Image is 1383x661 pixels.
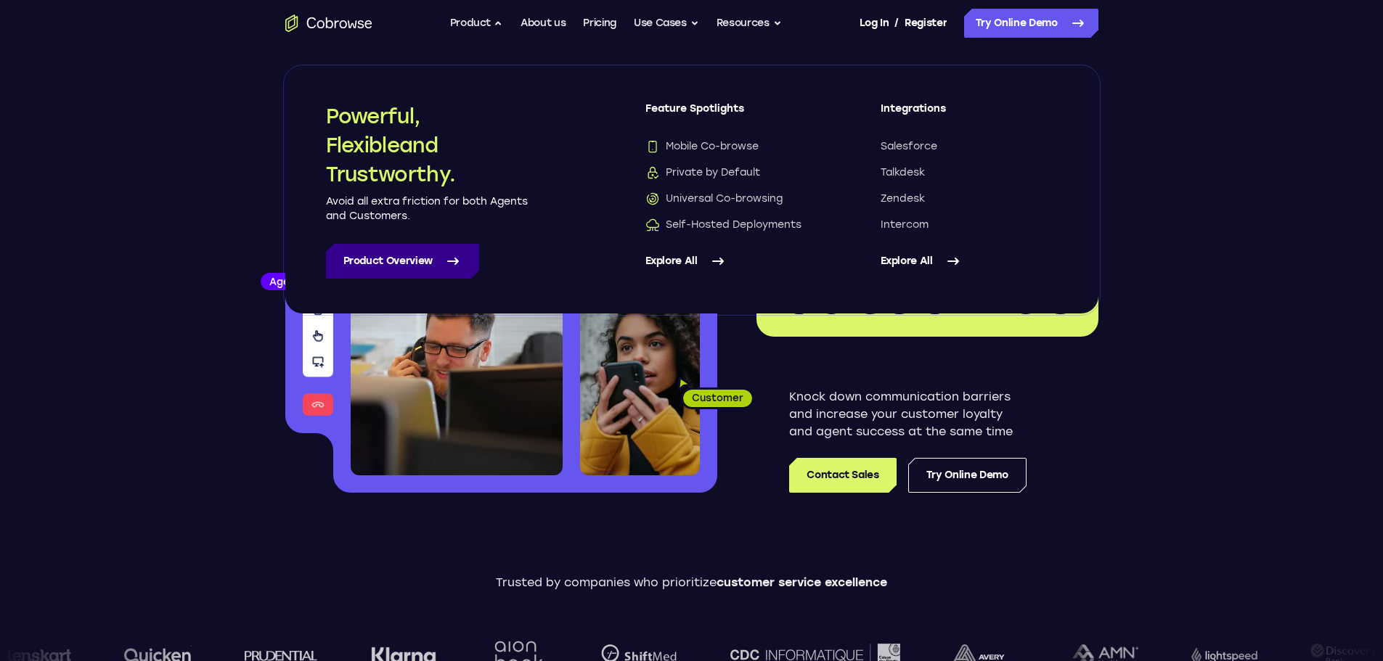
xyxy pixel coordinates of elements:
a: Product Overview [326,244,479,279]
span: / [894,15,899,32]
a: Try Online Demo [908,458,1027,493]
a: Explore All [881,244,1058,279]
img: A customer holding their phone [580,303,700,475]
img: Universal Co-browsing [645,192,660,206]
a: Mobile Co-browseMobile Co-browse [645,139,823,154]
a: Salesforce [881,139,1058,154]
img: Mobile Co-browse [645,139,660,154]
button: Product [450,9,504,38]
a: Register [905,9,947,38]
span: Feature Spotlights [645,102,823,128]
span: Zendesk [881,192,925,206]
a: Log In [860,9,889,38]
a: Zendesk [881,192,1058,206]
p: Knock down communication barriers and increase your customer loyalty and agent success at the sam... [789,388,1027,440]
a: Private by DefaultPrivate by Default [645,165,823,180]
button: Use Cases [634,9,699,38]
span: Intercom [881,218,929,232]
a: Intercom [881,218,1058,232]
span: Salesforce [881,139,937,154]
a: Explore All [645,244,823,279]
a: Contact Sales [789,458,896,493]
span: Talkdesk [881,165,925,180]
a: About us [521,9,566,38]
img: prudential [242,649,316,661]
a: Universal Co-browsingUniversal Co-browsing [645,192,823,206]
p: Avoid all extra friction for both Agents and Customers. [326,194,529,223]
a: Go to the home page [285,15,372,32]
img: Self-Hosted Deployments [645,218,660,232]
span: Universal Co-browsing [645,192,783,206]
span: Self-Hosted Deployments [645,218,801,232]
span: Integrations [881,102,1058,128]
a: Pricing [583,9,616,38]
a: Self-Hosted DeploymentsSelf-Hosted Deployments [645,218,823,232]
button: Resources [717,9,782,38]
span: customer service excellence [717,575,887,589]
h2: Powerful, Flexible and Trustworthy. [326,102,529,189]
span: Mobile Co-browse [645,139,759,154]
a: Try Online Demo [964,9,1098,38]
a: Talkdesk [881,165,1058,180]
img: Private by Default [645,165,660,180]
img: A customer support agent talking on the phone [351,216,563,475]
span: Private by Default [645,165,760,180]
